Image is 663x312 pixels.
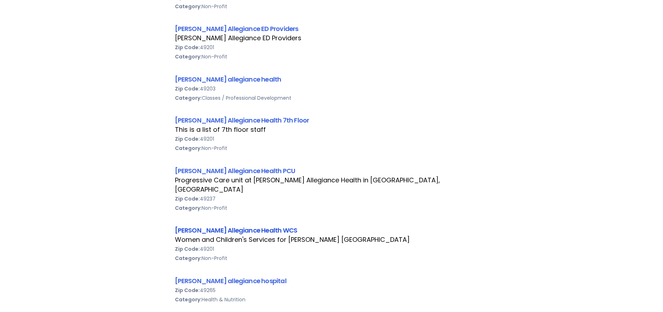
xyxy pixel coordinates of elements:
[175,244,488,254] div: 49201
[175,33,488,43] div: [PERSON_NAME] Allegiance ED Providers
[175,296,202,303] b: Category:
[175,94,202,102] b: Category:
[175,3,202,10] b: Category:
[175,235,488,244] div: Women and Children's Services for [PERSON_NAME] [GEOGRAPHIC_DATA]
[175,226,297,235] a: [PERSON_NAME] Allegiance Health WCS
[175,145,202,152] b: Category:
[175,195,200,202] b: Zip Code:
[175,43,488,52] div: 49201
[175,276,286,285] a: [PERSON_NAME] allegiance hospital
[175,2,488,11] div: Non-Profit
[175,53,202,60] b: Category:
[175,245,200,253] b: Zip Code:
[175,255,202,262] b: Category:
[175,286,488,295] div: 49265
[175,75,281,84] a: [PERSON_NAME] allegiance health
[175,176,488,194] div: Progressive Care unit at [PERSON_NAME] Allegiance Health in [GEOGRAPHIC_DATA], [GEOGRAPHIC_DATA]
[175,166,488,176] div: [PERSON_NAME] Allegiance Health PCU
[175,287,200,294] b: Zip Code:
[175,125,488,134] div: This is a list of 7th floor staff
[175,44,200,51] b: Zip Code:
[175,254,488,263] div: Non-Profit
[175,295,488,304] div: Health & Nutrition
[175,24,299,33] a: [PERSON_NAME] Allegiance ED Providers
[175,135,200,142] b: Zip Code:
[175,134,488,144] div: 49201
[175,225,488,235] div: [PERSON_NAME] Allegiance Health WCS
[175,84,488,93] div: 49203
[175,24,488,33] div: [PERSON_NAME] Allegiance ED Providers
[175,194,488,203] div: 49237
[175,276,488,286] div: [PERSON_NAME] allegiance hospital
[175,204,202,212] b: Category:
[175,93,488,103] div: Classes / Professional Development
[175,115,488,125] div: [PERSON_NAME] Allegiance Health 7th Floor
[175,85,200,92] b: Zip Code:
[175,52,488,61] div: Non-Profit
[175,203,488,213] div: Non-Profit
[175,74,488,84] div: [PERSON_NAME] allegiance health
[175,144,488,153] div: Non-Profit
[175,116,309,125] a: [PERSON_NAME] Allegiance Health 7th Floor
[175,166,295,175] a: [PERSON_NAME] Allegiance Health PCU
